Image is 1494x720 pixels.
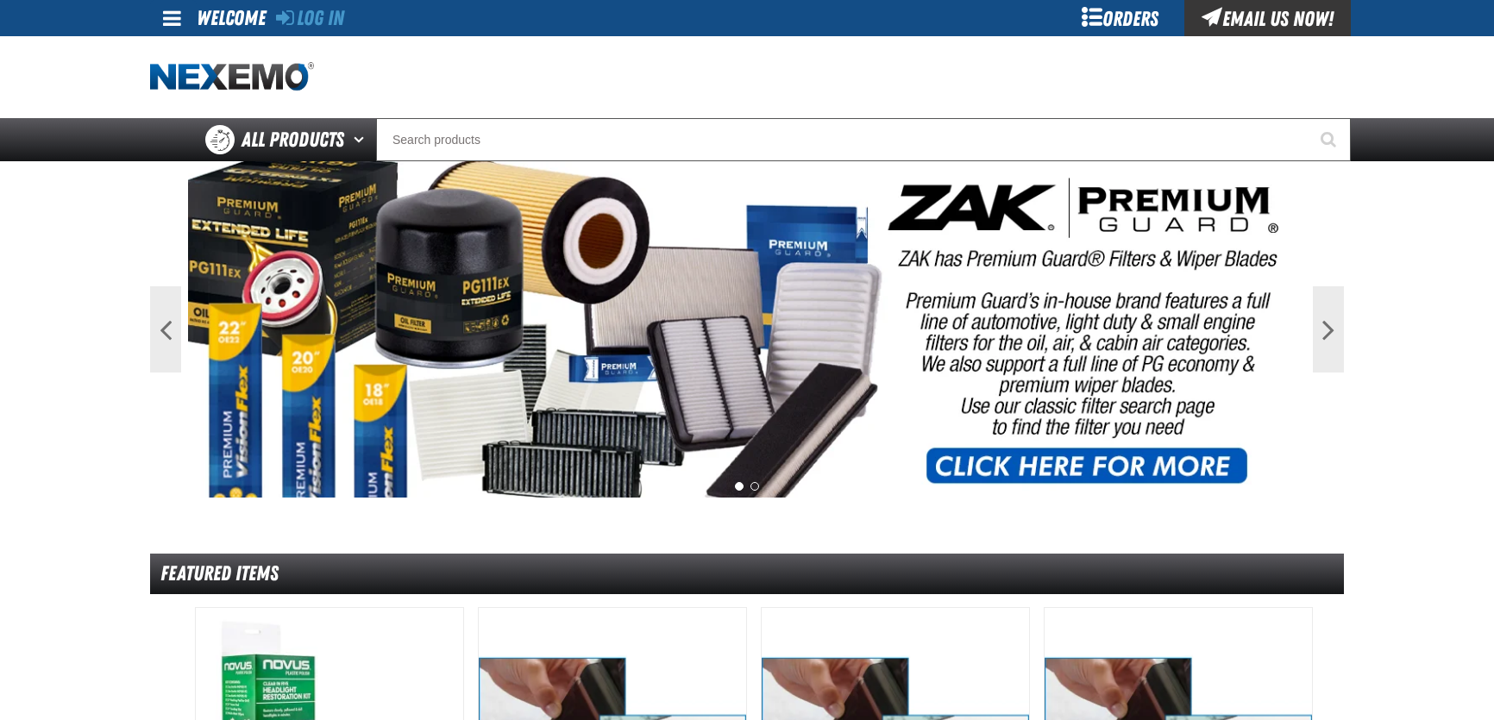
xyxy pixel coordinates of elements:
[188,161,1307,498] img: PG Filters & Wipers
[735,482,744,491] button: 1 of 2
[150,554,1344,594] div: Featured Items
[242,124,344,155] span: All Products
[376,118,1351,161] input: Search
[750,482,759,491] button: 2 of 2
[1308,118,1351,161] button: Start Searching
[276,6,344,30] a: Log In
[1313,286,1344,373] button: Next
[348,118,376,161] button: Open All Products pages
[150,62,314,92] img: Nexemo logo
[150,286,181,373] button: Previous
